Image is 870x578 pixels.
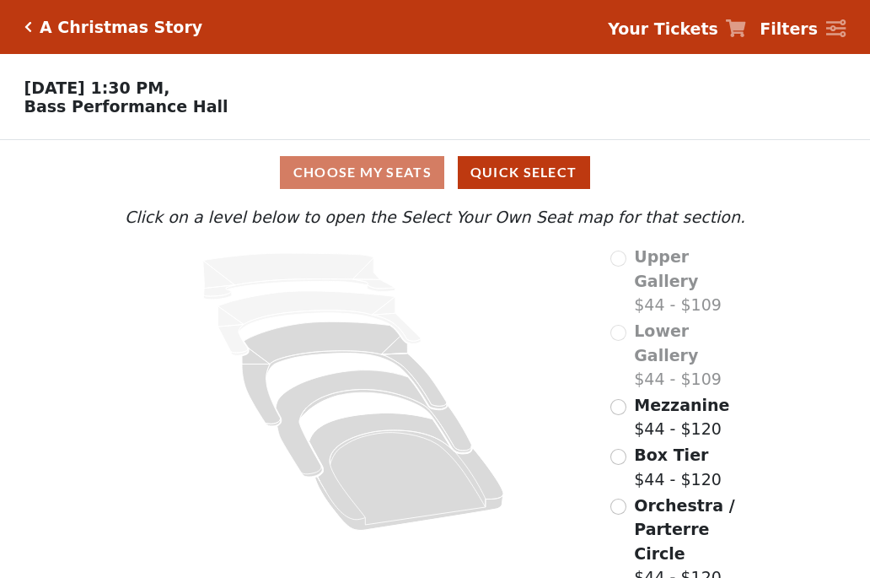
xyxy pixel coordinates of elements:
[24,21,32,33] a: Click here to go back to filters
[634,396,729,414] span: Mezzanine
[760,17,846,41] a: Filters
[608,17,746,41] a: Your Tickets
[309,413,504,531] path: Orchestra / Parterre Circle - Seats Available: 161
[634,443,722,491] label: $44 - $120
[218,291,422,355] path: Lower Gallery - Seats Available: 0
[40,18,202,37] h5: A Christmas Story
[458,156,590,189] button: Quick Select
[760,19,818,38] strong: Filters
[634,446,708,464] span: Box Tier
[608,19,718,38] strong: Your Tickets
[203,253,395,300] path: Upper Gallery - Seats Available: 0
[634,247,698,290] span: Upper Gallery
[121,205,749,230] p: Click on a level below to open the Select Your Own Seat map for that section.
[634,319,749,392] label: $44 - $109
[634,393,729,441] label: $44 - $120
[634,245,749,317] label: $44 - $109
[634,496,734,563] span: Orchestra / Parterre Circle
[634,321,698,365] span: Lower Gallery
